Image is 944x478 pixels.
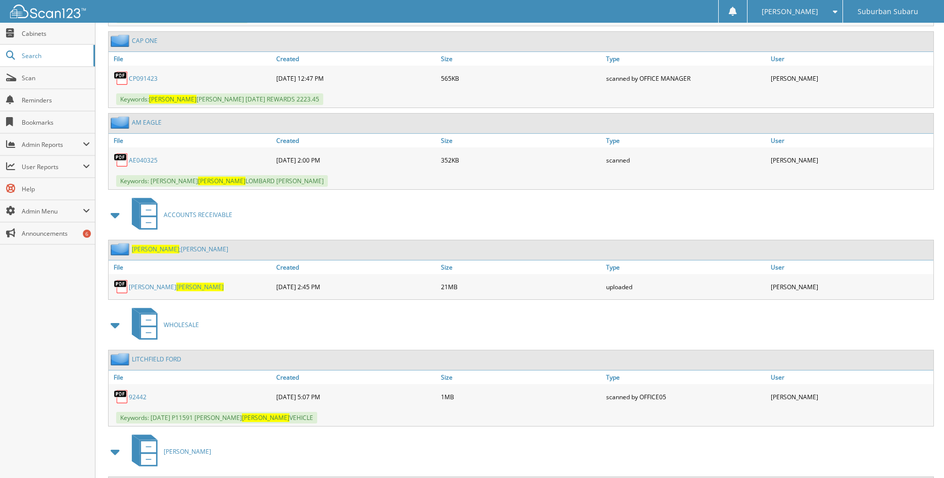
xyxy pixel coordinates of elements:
[116,412,317,423] span: Keywords: [DATE] P11591 [PERSON_NAME] VEHICLE
[22,74,90,82] span: Scan
[164,210,232,219] span: ACCOUNTS RECEIVABLE
[22,185,90,193] span: Help
[22,29,90,38] span: Cabinets
[22,207,83,216] span: Admin Menu
[438,52,604,66] a: Size
[129,393,146,401] a: 92442
[83,230,91,238] div: 6
[164,447,211,456] span: [PERSON_NAME]
[768,68,933,88] div: [PERSON_NAME]
[126,195,232,235] a: ACCOUNTS RECEIVABLE
[274,150,439,170] div: [DATE] 2:00 PM
[111,34,132,47] img: folder2.png
[129,156,158,165] a: AE040325
[126,305,199,345] a: WHOLESALE
[438,387,604,407] div: 1MB
[438,370,604,384] a: Size
[111,243,132,255] img: folder2.png
[858,9,918,15] span: Suburban Subaru
[274,277,439,297] div: [DATE] 2:45 PM
[129,283,224,291] a: [PERSON_NAME][PERSON_NAME]
[438,150,604,170] div: 352KB
[274,370,439,384] a: Created
[438,68,604,88] div: 565KB
[604,387,769,407] div: scanned by OFFICE05
[274,134,439,147] a: Created
[22,229,90,238] span: Announcements
[114,152,129,168] img: PDF.png
[126,432,211,471] a: [PERSON_NAME]
[114,389,129,404] img: PDF.png
[274,260,439,274] a: Created
[274,52,439,66] a: Created
[149,95,196,103] span: [PERSON_NAME]
[438,277,604,297] div: 21MB
[10,5,86,18] img: scan123-logo-white.svg
[22,96,90,104] span: Reminders
[768,134,933,147] a: User
[242,413,289,422] span: [PERSON_NAME]
[109,260,274,274] a: File
[132,355,181,363] a: LITCHFIELD FORD
[111,116,132,129] img: folder2.png
[114,279,129,294] img: PDF.png
[109,134,274,147] a: File
[768,277,933,297] div: [PERSON_NAME]
[114,71,129,86] img: PDF.png
[604,260,769,274] a: Type
[132,245,228,253] a: [PERSON_NAME];[PERSON_NAME]
[132,118,162,127] a: AM EAGLE
[604,52,769,66] a: Type
[604,277,769,297] div: uploaded
[274,68,439,88] div: [DATE] 12:47 PM
[604,370,769,384] a: Type
[768,150,933,170] div: [PERSON_NAME]
[22,140,83,149] span: Admin Reports
[132,36,158,45] a: CAP ONE
[198,177,245,185] span: [PERSON_NAME]
[768,52,933,66] a: User
[438,134,604,147] a: Size
[438,260,604,274] a: Size
[762,9,818,15] span: [PERSON_NAME]
[116,93,323,105] span: Keywords: [PERSON_NAME] [DATE] REWARDS 2223.45
[129,74,158,83] a: CP091423
[111,353,132,365] img: folder2.png
[109,52,274,66] a: File
[116,175,328,187] span: Keywords: [PERSON_NAME] LOMBARD [PERSON_NAME]
[604,150,769,170] div: scanned
[109,370,274,384] a: File
[604,134,769,147] a: Type
[768,387,933,407] div: [PERSON_NAME]
[274,387,439,407] div: [DATE] 5:07 PM
[768,370,933,384] a: User
[22,51,88,60] span: Search
[604,68,769,88] div: scanned by OFFICE MANAGER
[22,118,90,127] span: Bookmarks
[768,260,933,274] a: User
[132,245,179,253] span: [PERSON_NAME]
[176,283,224,291] span: [PERSON_NAME]
[22,163,83,171] span: User Reports
[164,321,199,329] span: WHOLESALE
[893,430,944,478] iframe: Chat Widget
